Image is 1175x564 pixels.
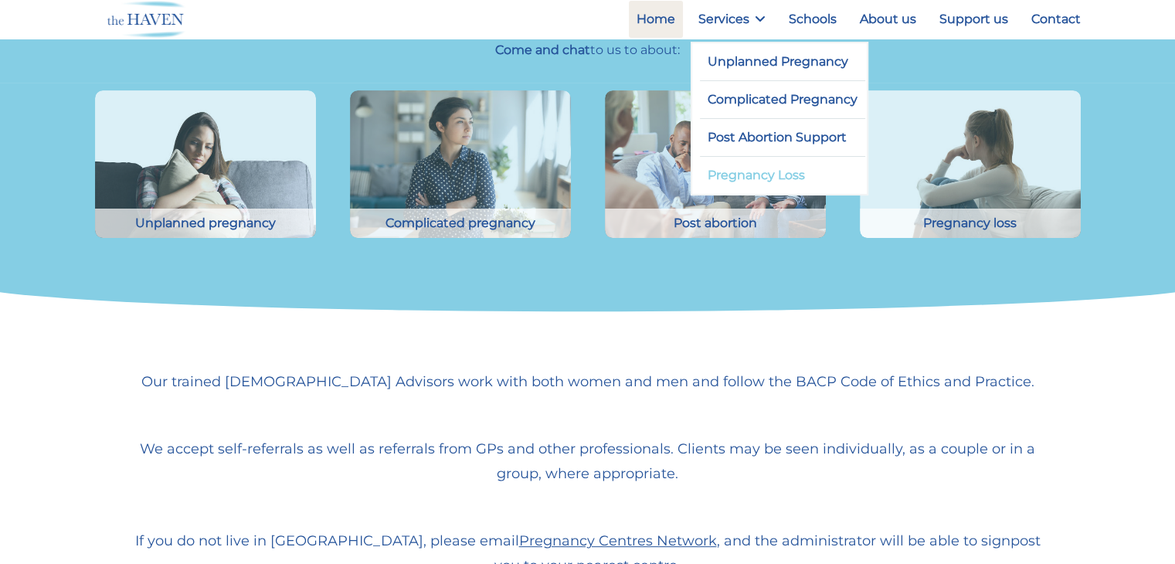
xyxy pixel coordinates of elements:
a: Schools [781,1,844,38]
strong: Come and chat [495,42,590,57]
a: Support us [932,1,1016,38]
img: Young couple in crisis trying solve problem during counselling [605,90,826,238]
a: Young woman discussing pregnancy problems with counsellor Complicated pregnancy [350,226,571,241]
a: Unplanned Pregnancy [700,43,866,80]
a: Post Abortion Support [700,119,866,156]
a: Pregnancy Centres Network [519,532,717,549]
a: Front view of a sad girl embracing a pillow sitting on a couch Unplanned pregnancy [95,226,316,241]
a: Home [629,1,683,38]
div: Post abortion [605,209,826,238]
div: Complicated pregnancy [350,209,571,238]
a: Contact [1024,1,1088,38]
img: Front view of a sad girl embracing a pillow sitting on a couch [95,90,316,238]
a: Complicated Pregnancy [700,81,866,118]
a: About us [852,1,924,38]
a: Young couple in crisis trying solve problem during counselling Post abortion [605,226,826,241]
div: Unplanned pregnancy [95,209,316,238]
a: Pregnancy Loss [700,157,866,194]
img: Side view young woman looking away at window sitting on couch at home [860,90,1081,238]
div: Pregnancy loss [860,209,1081,238]
p: We accept self-referrals as well as referrals from GPs and other professionals. Clients may be se... [126,437,1050,486]
p: Our trained [DEMOGRAPHIC_DATA] Advisors work with both women and men and follow the BACP Code of ... [126,369,1050,394]
img: Young woman discussing pregnancy problems with counsellor [350,90,571,238]
a: Side view young woman looking away at window sitting on couch at home Pregnancy loss [860,226,1081,241]
a: Services [691,1,773,38]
